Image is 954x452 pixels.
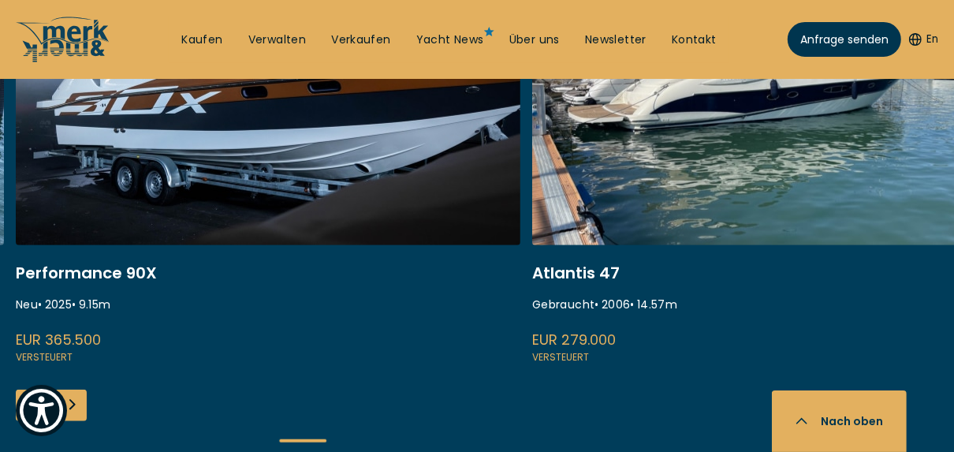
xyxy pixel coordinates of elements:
[55,390,87,421] div: Next slide
[800,32,889,48] span: Anfrage senden
[672,32,717,48] a: Kontakt
[909,32,938,47] button: En
[585,32,647,48] a: Newsletter
[772,390,907,452] button: Nach oben
[331,32,391,48] a: Verkaufen
[788,22,901,57] a: Anfrage senden
[16,385,67,436] button: Show Accessibility Preferences
[509,32,560,48] a: Über uns
[248,32,307,48] a: Verwalten
[416,32,484,48] a: Yacht News
[181,32,222,48] a: Kaufen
